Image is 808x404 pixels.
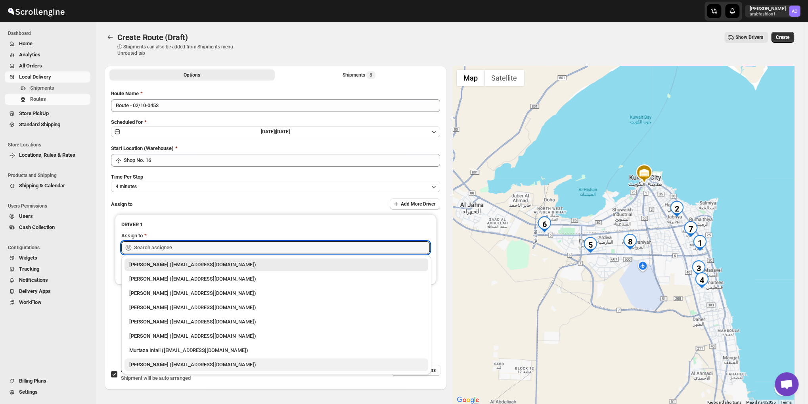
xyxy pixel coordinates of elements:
div: [PERSON_NAME] ([EMAIL_ADDRESS][DOMAIN_NAME]) [129,289,423,297]
span: Standard Shipping [19,121,60,127]
li: Abizer Chikhly (abizertc@gmail.com) [121,258,431,271]
span: Products and Shipping [8,172,91,179]
div: Shipments [343,71,375,79]
button: Billing Plans [5,375,90,387]
button: Cash Collection [5,222,90,233]
span: Local Delivery [19,74,51,80]
span: Route Name [111,90,139,96]
input: Search assignee [134,241,430,254]
img: ScrollEngine [6,1,66,21]
div: 4 [694,272,710,288]
span: Users Permissions [8,203,91,209]
span: Assign to [111,201,132,207]
button: Shipments [5,83,90,94]
div: [PERSON_NAME] ([EMAIL_ADDRESS][DOMAIN_NAME]) [129,332,423,340]
span: Billing Plans [19,378,46,384]
button: Home [5,38,90,49]
div: 3 [691,260,707,276]
button: Show Drivers [724,32,768,43]
span: Shipments [30,85,54,91]
span: Tracking [19,266,39,272]
button: Settings [5,387,90,398]
button: All Orders [5,60,90,71]
span: Store Locations [8,142,91,148]
span: Routes [30,96,46,102]
button: Create [771,32,794,43]
span: [DATE] [276,129,290,135]
span: Users [19,213,33,219]
div: [PERSON_NAME] ([EMAIL_ADDRESS][DOMAIN_NAME]) [129,318,423,326]
h3: DRIVER 1 [121,221,430,229]
span: Start Location (Warehouse) [111,145,174,151]
div: 5 [582,237,598,253]
span: Show Drivers [735,34,763,40]
p: ⓘ Shipments can also be added from Shipments menu Unrouted tab [117,44,242,56]
span: Notifications [19,277,48,283]
span: Add More Driver [401,201,435,207]
span: Shipment will be auto arranged [121,375,191,381]
button: Add More Driver [390,198,440,210]
span: Widgets [19,255,37,261]
span: Scheduled for [111,119,143,125]
text: AC [792,9,797,14]
span: Configurations [8,244,91,251]
li: Nagendra Reddy (fnsalonsecretary@gmail.com) [121,357,431,371]
div: 1 [692,235,708,251]
li: Ali Hussain (alihita52@gmail.com) [121,300,431,314]
div: [PERSON_NAME] ([EMAIL_ADDRESS][DOMAIN_NAME]) [129,261,423,269]
input: Eg: Bengaluru Route [111,99,440,112]
span: Create [776,34,789,40]
button: Selected Shipments [276,69,442,81]
span: Time Per Stop [111,174,143,180]
button: Notifications [5,275,90,286]
button: Show street map [457,70,484,86]
span: Abizer Chikhly [789,6,800,17]
div: Murtaza Intali ([EMAIL_ADDRESS][DOMAIN_NAME]) [129,346,423,354]
button: Widgets [5,252,90,264]
span: Analytics [19,52,40,58]
span: Store PickUp [19,110,49,116]
span: Options [184,72,200,78]
li: Aziz Taher (azizchikhly53@gmail.com) [121,271,431,285]
div: 8 [622,234,638,250]
button: [DATE]|[DATE] [111,126,440,137]
button: Routes [105,32,116,43]
span: WorkFlow [19,299,42,305]
button: 4 minutes [111,181,440,192]
div: [PERSON_NAME] ([EMAIL_ADDRESS][DOMAIN_NAME]) [129,304,423,312]
span: Create Route (Draft) [117,33,188,42]
span: 8 [370,72,372,78]
button: Locations, Rules & Rates [5,150,90,161]
div: 7 [683,221,699,237]
div: All Route Options [105,83,446,347]
span: Settings [19,389,38,395]
button: WorkFlow [5,297,90,308]
span: Shipping & Calendar [19,183,65,189]
span: Delivery Apps [19,288,51,294]
button: All Route Options [109,69,275,81]
span: [DATE] | [261,129,276,135]
span: Cash Collection [19,224,55,230]
button: Tracking [5,264,90,275]
div: 6 [536,216,552,232]
li: Manan Miyaji (miyaji5253@gmail.com) [121,314,431,328]
button: Analytics [5,49,90,60]
button: Delivery Apps [5,286,90,297]
button: User menu [745,5,801,17]
span: Dashboard [8,30,91,37]
span: 4 minutes [116,183,137,190]
li: Anil Trivedi (siddhu37.trivedi@gmail.com) [121,328,431,342]
div: Open chat [775,372,798,396]
button: Routes [5,94,90,105]
li: Murtaza Bhai Sagwara (murtazarata786@gmail.com) [121,285,431,300]
p: arabfashion1 [750,12,786,17]
div: 2 [669,201,685,217]
div: Assign to [121,232,143,240]
p: [PERSON_NAME] [750,6,786,12]
button: Shipping & Calendar [5,180,90,191]
li: Murtaza Intali (intaliwalamurtaza@gmail.com) [121,342,431,357]
button: Users [5,211,90,222]
span: AI Optimize [121,367,147,373]
div: [PERSON_NAME] ([EMAIL_ADDRESS][DOMAIN_NAME]) [129,361,423,369]
div: [PERSON_NAME] ([EMAIL_ADDRESS][DOMAIN_NAME]) [129,275,423,283]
